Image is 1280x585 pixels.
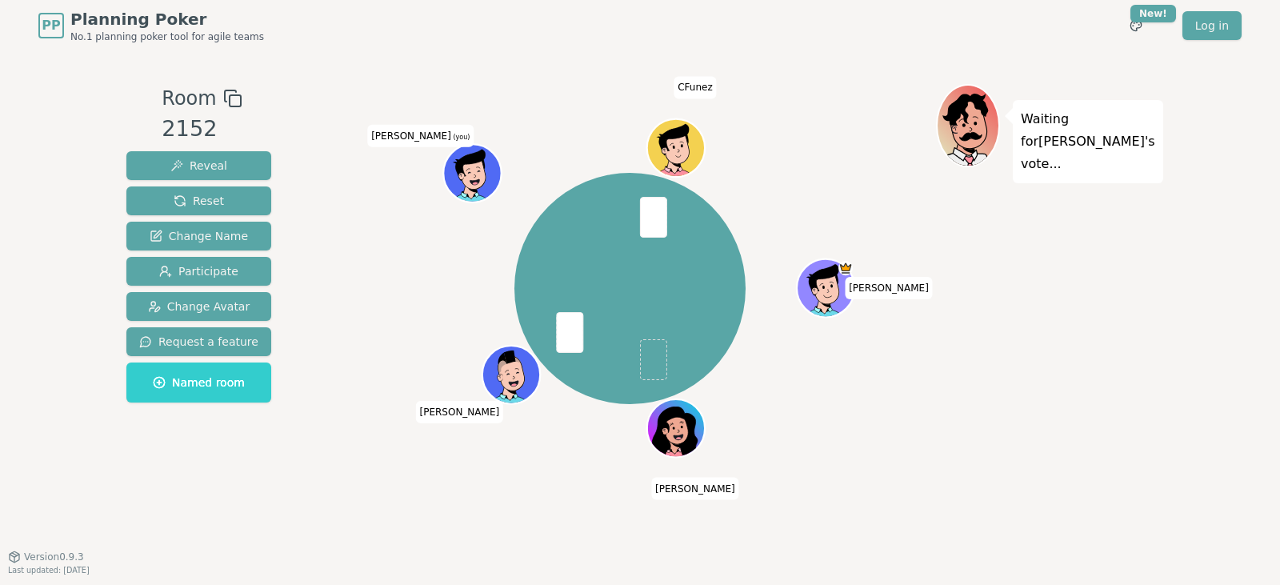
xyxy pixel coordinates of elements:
button: Participate [126,257,271,286]
span: Click to change your name [845,277,933,299]
span: PP [42,16,60,35]
div: New! [1130,5,1176,22]
span: Reset [174,193,224,209]
span: Participate [159,263,238,279]
button: Change Avatar [126,292,271,321]
span: Change Name [150,228,248,244]
button: Reset [126,186,271,215]
button: Change Name [126,222,271,250]
p: Waiting for [PERSON_NAME] 's vote... [1021,108,1155,175]
span: Click to change your name [415,401,503,423]
span: Last updated: [DATE] [8,566,90,575]
span: Reveal [170,158,227,174]
span: No.1 planning poker tool for agile teams [70,30,264,43]
button: Request a feature [126,327,271,356]
span: Named room [153,375,245,391]
span: Planning Poker [70,8,264,30]
button: Click to change your avatar [445,146,499,200]
a: PPPlanning PokerNo.1 planning poker tool for agile teams [38,8,264,43]
button: Reveal [126,151,271,180]
button: Version0.9.3 [8,551,84,563]
button: New! [1122,11,1150,40]
span: Jose Ponce is the host [838,261,853,275]
span: Request a feature [139,334,258,350]
span: Change Avatar [148,299,250,315]
a: Log in [1182,11,1242,40]
span: Click to change your name [674,76,717,98]
span: Click to change your name [651,478,739,500]
span: Version 0.9.3 [24,551,84,563]
span: Room [162,84,216,113]
span: Click to change your name [367,125,474,147]
span: (you) [451,134,470,141]
button: Named room [126,363,271,403]
div: 2152 [162,113,242,146]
